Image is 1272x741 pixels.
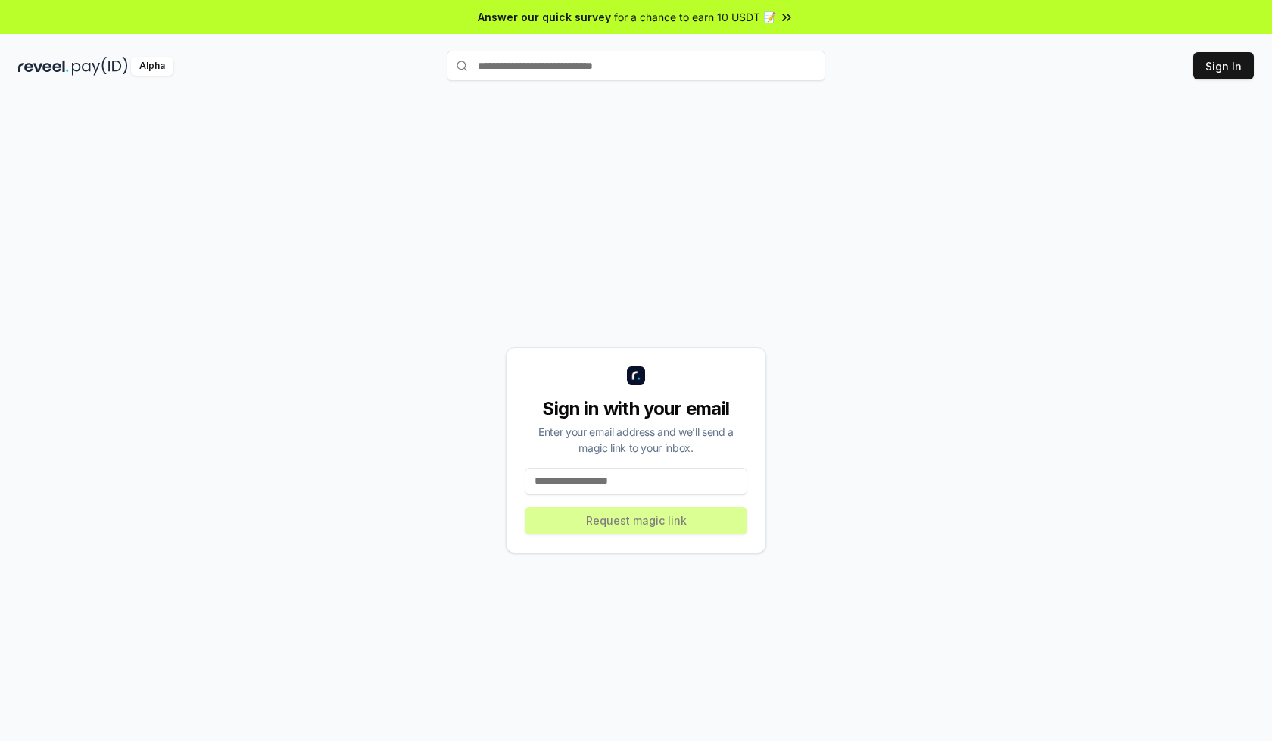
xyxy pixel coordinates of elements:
[525,424,747,456] div: Enter your email address and we’ll send a magic link to your inbox.
[627,366,645,385] img: logo_small
[478,9,611,25] span: Answer our quick survey
[1193,52,1254,79] button: Sign In
[131,57,173,76] div: Alpha
[18,57,69,76] img: reveel_dark
[72,57,128,76] img: pay_id
[525,397,747,421] div: Sign in with your email
[614,9,776,25] span: for a chance to earn 10 USDT 📝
